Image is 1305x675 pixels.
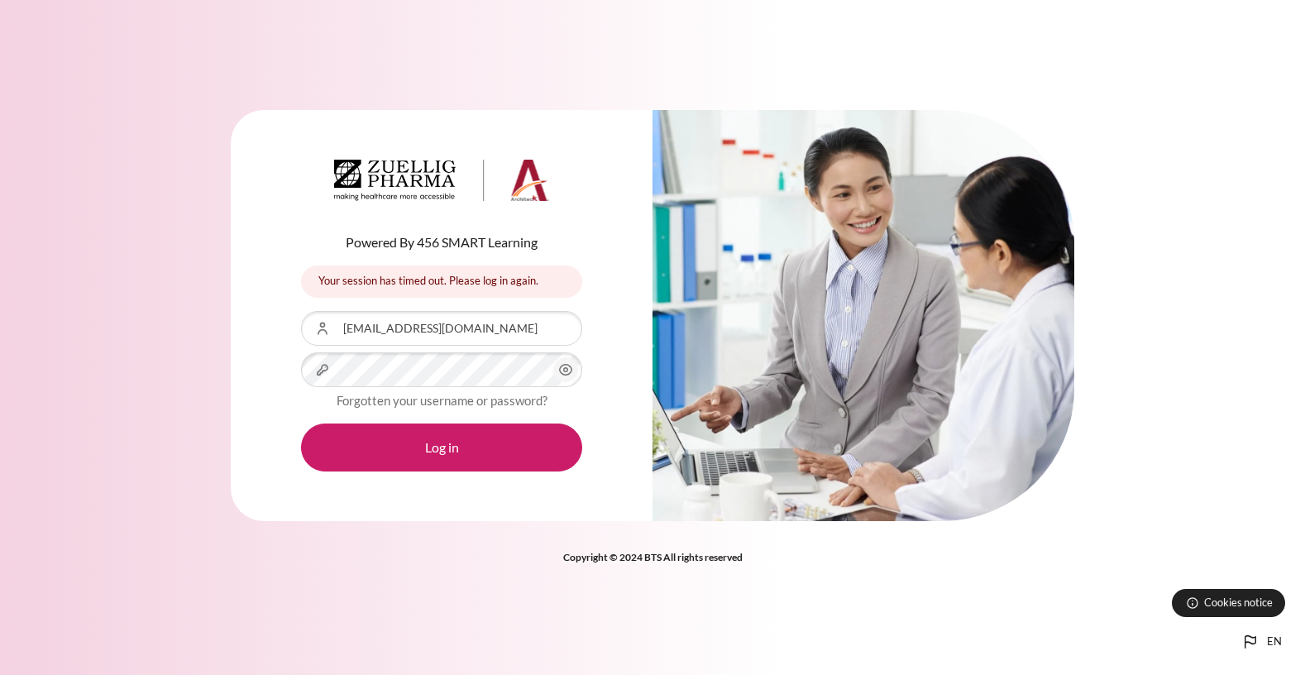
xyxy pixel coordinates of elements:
img: Architeck [334,160,549,201]
a: Architeck [334,160,549,208]
button: Log in [301,424,582,472]
span: en [1267,634,1282,650]
div: Your session has timed out. Please log in again. [301,266,582,298]
strong: Copyright © 2024 BTS All rights reserved [563,551,743,563]
button: Languages [1234,625,1288,658]
button: Cookies notice [1172,589,1285,617]
a: Forgotten your username or password? [337,393,547,408]
span: Cookies notice [1204,595,1273,610]
p: Powered By 456 SMART Learning [301,232,582,252]
input: Username or Email Address [301,311,582,346]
